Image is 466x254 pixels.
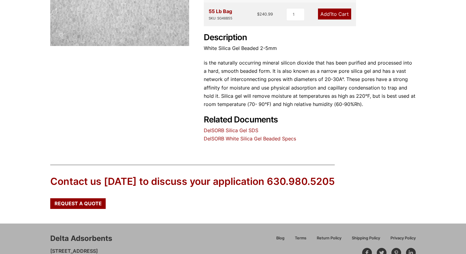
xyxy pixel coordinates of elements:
[55,201,102,206] span: Request a Quote
[290,235,312,245] a: Terms
[204,59,416,108] p: is the naturally occurring mineral silicon dioxide that has been purified and processed into a ha...
[50,233,112,244] div: Delta Adsorbents
[257,12,259,16] span: $
[204,136,296,142] a: DelSORB White Silica Gel Beaded Specs
[295,236,306,240] span: Terms
[204,44,416,52] p: White Silica Gel Beaded 2-5mm
[204,127,258,133] a: DelSORB Silica Gel SDS
[257,12,273,16] bdi: 240.99
[317,236,341,240] span: Return Policy
[352,236,380,240] span: Shipping Policy
[50,198,106,209] a: Request a Quote
[347,235,385,245] a: Shipping Policy
[271,235,290,245] a: Blog
[312,235,347,245] a: Return Policy
[390,236,416,240] span: Privacy Policy
[209,7,232,21] div: 55 Lb Bag
[318,9,351,19] a: Add1to Cart
[204,33,416,43] h2: Description
[50,175,335,189] div: Contact us [DATE] to discuss your application 630.980.5205
[276,236,284,240] span: Blog
[209,16,232,21] div: SKU: SG48B55
[330,11,332,17] span: 1
[385,235,416,245] a: Privacy Policy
